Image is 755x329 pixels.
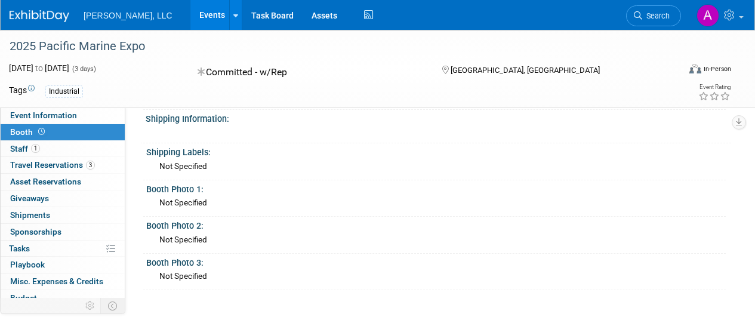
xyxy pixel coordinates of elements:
[1,157,125,173] a: Travel Reservations3
[71,65,96,73] span: (3 days)
[10,144,40,153] span: Staff
[146,110,731,125] div: Shipping Information:
[146,180,726,195] div: Booth Photo 1:
[703,64,731,73] div: In-Person
[10,193,49,203] span: Giveaways
[33,63,45,73] span: to
[10,260,45,269] span: Playbook
[9,63,69,73] span: [DATE] [DATE]
[10,227,61,236] span: Sponsorships
[159,197,722,208] div: Not Specified
[697,4,719,27] img: Alexius Emejom
[1,290,125,306] a: Budget
[194,62,423,83] div: Committed - w/Rep
[5,36,670,57] div: 2025 Pacific Marine Expo
[159,270,722,282] div: Not Specified
[698,84,731,90] div: Event Rating
[9,84,35,98] td: Tags
[159,161,722,172] div: Not Specified
[31,144,40,153] span: 1
[80,298,101,313] td: Personalize Event Tab Strip
[1,273,125,290] a: Misc. Expenses & Credits
[1,207,125,223] a: Shipments
[10,210,50,220] span: Shipments
[642,11,670,20] span: Search
[625,62,731,80] div: Event Format
[10,110,77,120] span: Event Information
[626,5,681,26] a: Search
[10,10,69,22] img: ExhibitDay
[10,177,81,186] span: Asset Reservations
[1,257,125,273] a: Playbook
[84,11,172,20] span: [PERSON_NAME], LLC
[45,85,83,98] div: Industrial
[146,217,726,232] div: Booth Photo 2:
[451,66,600,75] span: [GEOGRAPHIC_DATA], [GEOGRAPHIC_DATA]
[1,124,125,140] a: Booth
[36,127,47,136] span: Booth not reserved yet
[1,107,125,124] a: Event Information
[86,161,95,170] span: 3
[101,298,125,313] td: Toggle Event Tabs
[10,276,103,286] span: Misc. Expenses & Credits
[1,224,125,240] a: Sponsorships
[1,141,125,157] a: Staff1
[10,293,37,303] span: Budget
[10,127,47,137] span: Booth
[689,64,701,73] img: Format-Inperson.png
[1,190,125,207] a: Giveaways
[1,174,125,190] a: Asset Reservations
[146,254,726,269] div: Booth Photo 3:
[9,244,30,253] span: Tasks
[10,160,95,170] span: Travel Reservations
[146,143,726,158] div: Shipping Labels:
[1,241,125,257] a: Tasks
[159,234,722,245] div: Not Specified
